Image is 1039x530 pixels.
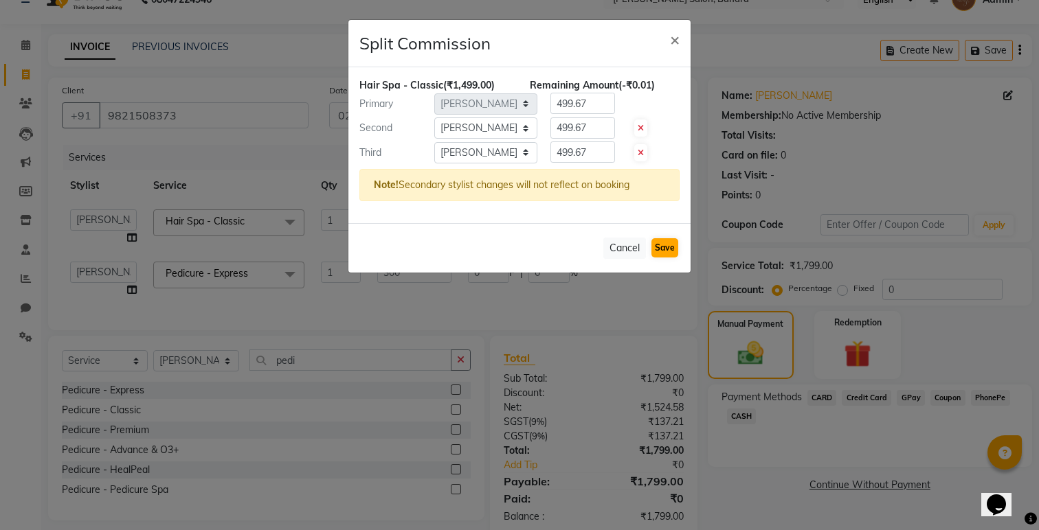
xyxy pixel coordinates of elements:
[618,79,655,91] span: (-₹0.01)
[651,238,678,257] button: Save
[359,79,443,91] span: Hair Spa - Classic
[603,238,646,259] button: Cancel
[374,178,399,191] strong: Note!
[349,121,434,135] div: Second
[530,79,618,91] span: Remaining Amount
[659,20,691,58] button: Close
[443,79,495,91] span: (₹1,499.00)
[359,169,680,201] div: Secondary stylist changes will not reflect on booking
[349,146,434,160] div: Third
[359,31,491,56] h4: Split Commission
[349,97,434,111] div: Primary
[670,29,680,49] span: ×
[981,475,1025,516] iframe: chat widget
